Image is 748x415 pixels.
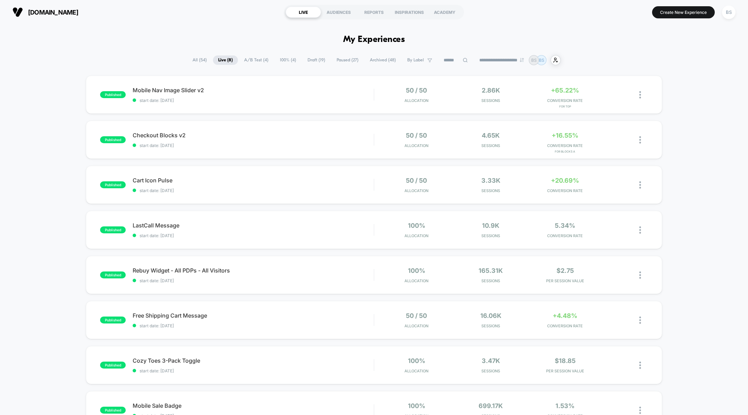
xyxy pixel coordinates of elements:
[343,35,405,45] h1: My Experiences
[639,136,641,144] img: close
[530,369,600,373] span: PER SESSION VALUE
[133,357,374,364] span: Cozy Toes 3-Pack Toggle
[722,6,736,19] div: BS
[479,267,503,274] span: 165.31k
[530,278,600,283] span: PER SESSION VALUE
[639,91,641,98] img: close
[480,312,501,319] span: 16.06k
[455,323,526,328] span: Sessions
[652,6,715,18] button: Create New Experience
[133,177,374,184] span: Cart Icon Pulse
[551,177,579,184] span: +20.69%
[530,150,600,153] span: for Blocks A
[639,226,641,234] img: close
[408,402,425,409] span: 100%
[530,323,600,328] span: CONVERSION RATE
[406,177,427,184] span: 50 / 50
[133,323,374,328] span: start date: [DATE]
[455,188,526,193] span: Sessions
[404,98,428,103] span: Allocation
[455,278,526,283] span: Sessions
[10,7,80,18] button: [DOMAIN_NAME]
[455,98,526,103] span: Sessions
[555,357,576,364] span: $18.85
[455,369,526,373] span: Sessions
[100,362,126,369] span: published
[321,7,356,18] div: AUDIENCES
[133,402,374,409] span: Mobile Sale Badge
[133,87,374,94] span: Mobile Nav Image Slider v2
[404,143,428,148] span: Allocation
[100,226,126,233] span: published
[530,188,600,193] span: CONVERSION RATE
[100,181,126,188] span: published
[404,233,428,238] span: Allocation
[530,105,600,108] span: for Top
[530,98,600,103] span: CONVERSION RATE
[639,407,641,414] img: close
[552,132,578,139] span: +16.55%
[356,7,392,18] div: REPORTS
[133,98,374,103] span: start date: [DATE]
[133,188,374,193] span: start date: [DATE]
[133,143,374,148] span: start date: [DATE]
[539,58,544,63] p: BS
[482,222,499,229] span: 10.9k
[639,362,641,369] img: close
[187,55,212,65] span: All ( 54 )
[406,312,427,319] span: 50 / 50
[408,357,425,364] span: 100%
[407,58,424,63] span: By Label
[365,55,401,65] span: Archived ( 48 )
[404,369,428,373] span: Allocation
[133,233,374,238] span: start date: [DATE]
[408,267,425,274] span: 100%
[639,181,641,189] img: close
[100,407,126,414] span: published
[133,278,374,283] span: start date: [DATE]
[133,267,374,274] span: Rebuy Widget - All PDPs - All Visitors
[555,222,575,229] span: 5.34%
[406,132,427,139] span: 50 / 50
[530,143,600,148] span: CONVERSION RATE
[408,222,425,229] span: 100%
[133,312,374,319] span: Free Shipping Cart Message
[404,323,428,328] span: Allocation
[551,87,579,94] span: +65.22%
[12,7,23,17] img: Visually logo
[404,278,428,283] span: Allocation
[639,317,641,324] img: close
[100,271,126,278] span: published
[520,58,524,62] img: end
[406,87,427,94] span: 50 / 50
[275,55,301,65] span: 100% ( 4 )
[482,87,500,94] span: 2.86k
[482,132,500,139] span: 4.65k
[455,233,526,238] span: Sessions
[331,55,364,65] span: Paused ( 27 )
[286,7,321,18] div: LIVE
[455,143,526,148] span: Sessions
[213,55,238,65] span: Live ( 8 )
[100,317,126,323] span: published
[720,5,738,19] button: BS
[553,312,577,319] span: +4.48%
[481,177,500,184] span: 3.33k
[404,188,428,193] span: Allocation
[530,233,600,238] span: CONVERSION RATE
[639,271,641,279] img: close
[479,402,503,409] span: 699.17k
[239,55,274,65] span: A/B Test ( 4 )
[133,368,374,373] span: start date: [DATE]
[555,402,575,409] span: 1.53%
[302,55,330,65] span: Draft ( 19 )
[392,7,427,18] div: INSPIRATIONS
[482,357,500,364] span: 3.47k
[133,222,374,229] span: LastCall Message
[100,91,126,98] span: published
[556,267,574,274] span: $2.75
[28,9,78,16] span: [DOMAIN_NAME]
[427,7,462,18] div: ACADEMY
[133,132,374,139] span: Checkout Blocks v2
[531,58,537,63] p: BS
